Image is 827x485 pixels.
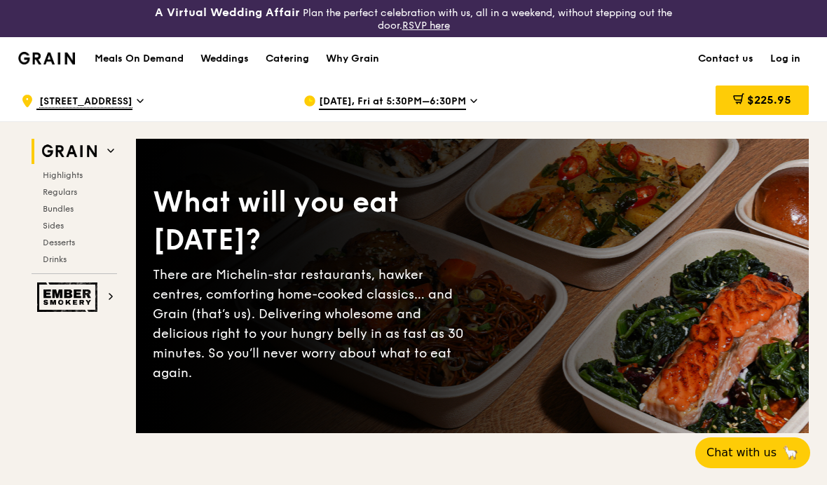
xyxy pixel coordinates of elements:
[402,20,450,32] a: RSVP here
[155,6,300,20] h3: A Virtual Wedding Affair
[43,238,75,247] span: Desserts
[18,52,75,64] img: Grain
[690,38,762,80] a: Contact us
[266,38,309,80] div: Catering
[95,52,184,66] h1: Meals On Demand
[153,184,472,259] div: What will you eat [DATE]?
[43,170,83,180] span: Highlights
[782,444,799,461] span: 🦙
[43,254,67,264] span: Drinks
[695,437,810,468] button: Chat with us🦙
[43,221,64,231] span: Sides
[153,265,472,383] div: There are Michelin-star restaurants, hawker centres, comforting home-cooked classics… and Grain (...
[257,38,317,80] a: Catering
[37,282,102,312] img: Ember Smokery web logo
[43,187,77,197] span: Regulars
[37,139,102,164] img: Grain web logo
[43,204,74,214] span: Bundles
[138,6,690,32] div: Plan the perfect celebration with us, all in a weekend, without stepping out the door.
[747,93,791,107] span: $225.95
[762,38,809,80] a: Log in
[319,95,466,110] span: [DATE], Fri at 5:30PM–6:30PM
[18,36,75,78] a: GrainGrain
[200,38,249,80] div: Weddings
[192,38,257,80] a: Weddings
[326,38,379,80] div: Why Grain
[317,38,388,80] a: Why Grain
[706,444,777,461] span: Chat with us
